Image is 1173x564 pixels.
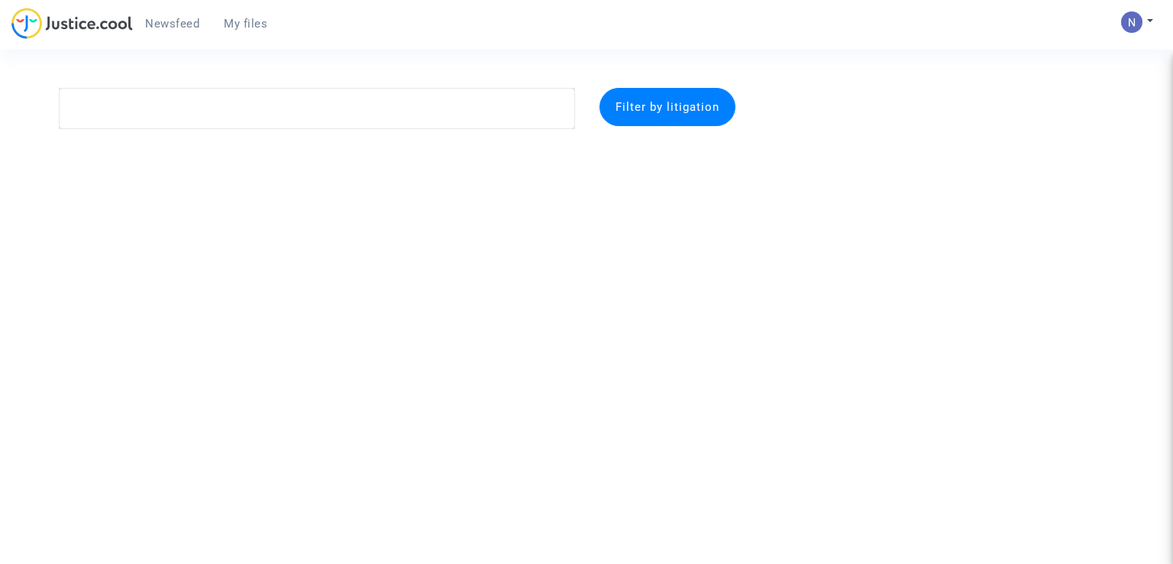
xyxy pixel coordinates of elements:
[224,17,267,31] span: My files
[212,12,280,35] a: My files
[11,8,133,39] img: jc-logo.svg
[1121,11,1142,33] img: ACg8ocLbdXnmRFmzhNqwOPt_sjleXT1r-v--4sGn8-BO7_nRuDcVYw=s96-c
[133,12,212,35] a: Newsfeed
[145,17,199,31] span: Newsfeed
[616,100,719,114] span: Filter by litigation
